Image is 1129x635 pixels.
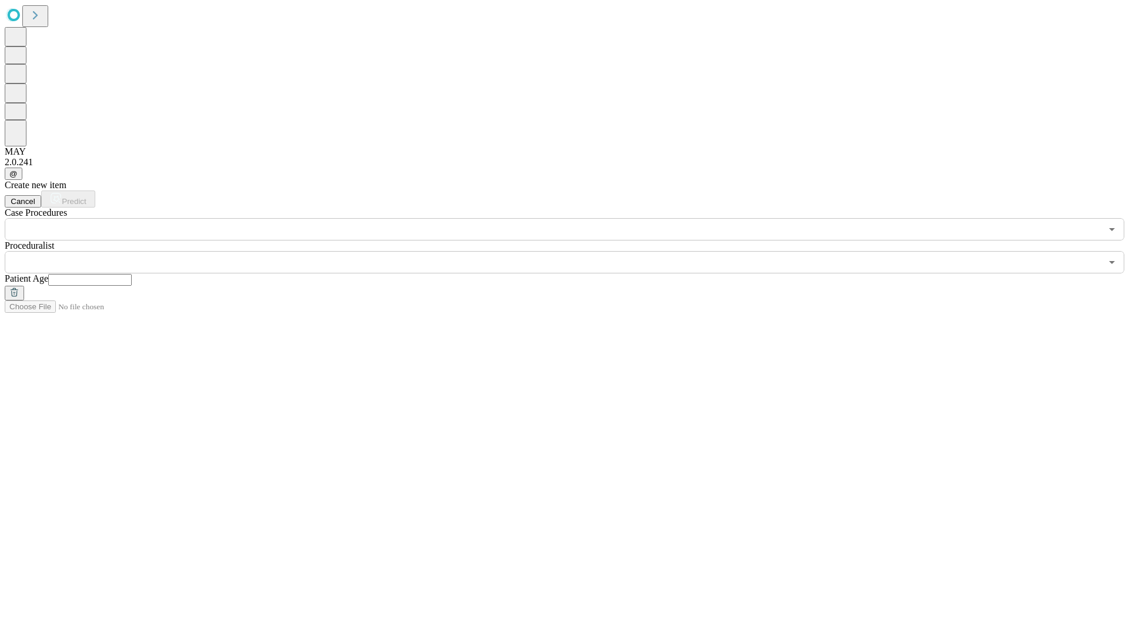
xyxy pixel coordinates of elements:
[5,273,48,283] span: Patient Age
[41,190,95,208] button: Predict
[62,197,86,206] span: Predict
[5,208,67,218] span: Scheduled Procedure
[11,197,35,206] span: Cancel
[5,195,41,208] button: Cancel
[9,169,18,178] span: @
[5,168,22,180] button: @
[1104,254,1120,270] button: Open
[5,157,1124,168] div: 2.0.241
[5,180,66,190] span: Create new item
[1104,221,1120,238] button: Open
[5,240,54,250] span: Proceduralist
[5,146,1124,157] div: MAY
